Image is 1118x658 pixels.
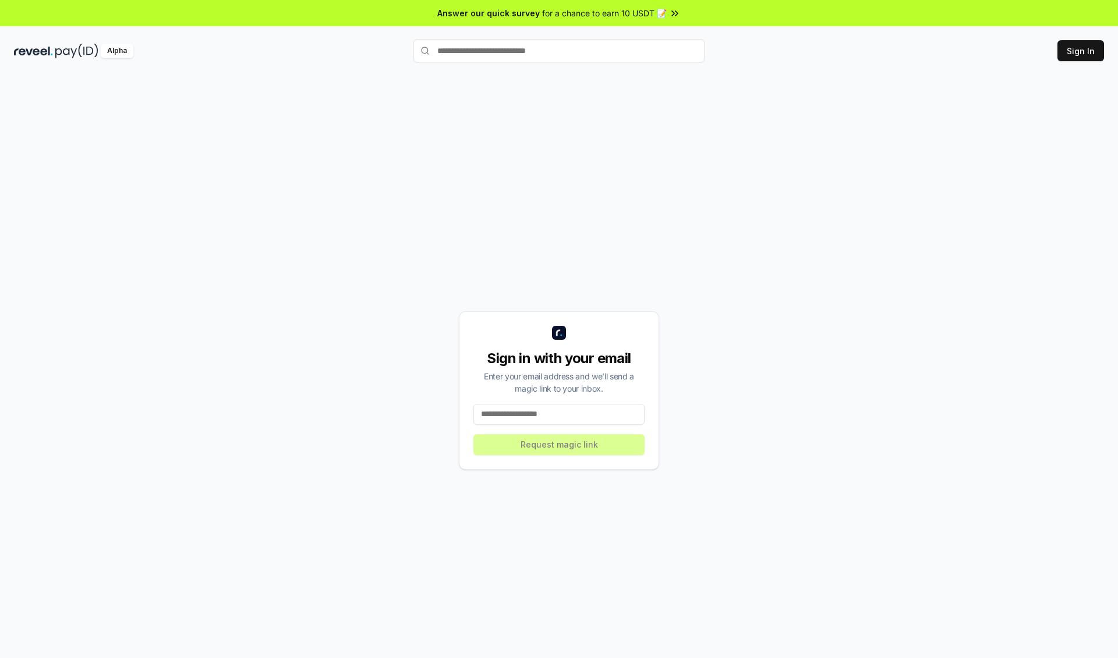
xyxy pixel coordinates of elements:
img: reveel_dark [14,44,53,58]
span: Answer our quick survey [437,7,540,19]
button: Sign In [1057,40,1104,61]
div: Enter your email address and we’ll send a magic link to your inbox. [473,370,645,395]
div: Sign in with your email [473,349,645,368]
span: for a chance to earn 10 USDT 📝 [542,7,667,19]
img: pay_id [55,44,98,58]
div: Alpha [101,44,133,58]
img: logo_small [552,326,566,340]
